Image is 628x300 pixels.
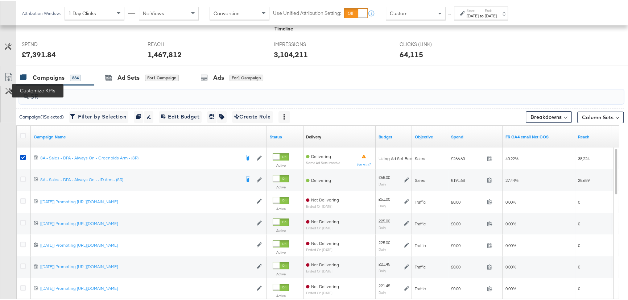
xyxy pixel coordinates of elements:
sub: ended on [DATE] [306,225,339,229]
label: Active [273,271,289,275]
span: Edit Budget [161,111,199,120]
button: Customize KPIs [1,85,17,96]
span: £191.68 [451,176,484,182]
a: [[DATE]] Promoting [URL][DOMAIN_NAME] [40,219,253,225]
div: 1,467,812 [148,48,182,59]
div: [DATE] [467,12,479,18]
button: Create Rule [232,110,273,122]
span: SPEND [22,40,76,47]
span: 0 [578,285,580,290]
sub: Daily [379,202,386,207]
div: [[DATE]] Promoting [URL][DOMAIN_NAME] [40,219,253,225]
div: £65.00 [379,173,390,179]
span: CLICKS (LINK) [400,40,454,47]
a: [[DATE]] Promoting [URL][DOMAIN_NAME] [40,284,253,291]
a: [[DATE]] Promoting [URL][DOMAIN_NAME] [40,197,253,204]
sub: Daily [379,246,386,250]
div: [DATE] [485,12,497,18]
span: IMPRESSIONS [274,40,328,47]
a: Reflects the ability of your Ad Campaign to achieve delivery based on ad states, schedule and bud... [306,133,321,138]
span: Delivering [311,152,331,158]
button: Filter by Selection [69,110,128,122]
span: £266.60 [451,154,484,160]
div: Using Ad Set Budget [379,154,419,160]
button: Breakdowns [526,110,572,122]
div: 64,115 [400,48,423,59]
a: [[DATE]] Promoting [URL][DOMAIN_NAME] [40,263,253,269]
span: 0.00% [505,241,516,247]
span: Delivering [311,176,331,182]
span: 40.22% [505,154,518,160]
span: £0.00 [451,263,484,268]
a: The maximum amount you're willing to spend on your ads, on average each day or over the lifetime ... [379,133,409,138]
div: £51.00 [379,195,390,201]
label: Active [273,227,289,232]
span: Traffic [415,220,426,225]
label: Active [273,162,289,167]
span: 25,659 [578,176,590,182]
label: Start: [467,7,479,12]
sub: Daily [379,289,386,293]
span: 0 [578,220,580,225]
span: Traffic [415,285,426,290]
div: 3,104,211 [274,48,308,59]
label: Active [273,292,289,297]
div: £21.45 [379,260,390,266]
sub: Daily [379,267,386,272]
div: for 1 Campaign [230,74,263,80]
div: £25.00 [379,238,390,244]
span: ↑ [446,12,453,15]
span: Sales [415,154,425,160]
div: for 1 Campaign [145,74,179,80]
span: Not Delivering [311,217,339,223]
span: Conversion [214,9,240,16]
span: Create Rule [234,111,271,120]
a: The number of people your ad was served to. [578,133,608,138]
div: £21.45 [379,282,390,288]
sub: ended on [DATE] [306,203,339,207]
a: SA - Sales - DPA - Always On - Greenbids Arm - (SR) [40,154,240,161]
div: Delivery [306,133,321,138]
div: 884 [70,74,81,80]
span: Custom [390,9,408,16]
span: £0.00 [451,285,484,290]
sub: Daily [379,224,386,228]
span: 38,224 [578,154,590,160]
a: SA - Sales - DPA - Always On - JD Arm - (SR) [40,175,240,183]
input: Search Campaigns by Name, ID or Objective [29,86,569,100]
div: SA - Sales - DPA - Always On - Greenbids Arm - (SR) [40,154,240,159]
span: £0.00 [451,198,484,203]
span: £0.00 [451,241,484,247]
span: 0.00% [505,285,516,290]
span: 0.00% [505,263,516,268]
div: Campaign ( 1 Selected) [19,113,64,119]
span: 27.44% [505,176,518,182]
span: 0.00% [505,198,516,203]
div: £7,391.84 [22,48,56,59]
span: 0 [578,198,580,203]
label: Active [273,205,289,210]
div: SA - Sales - DPA - Always On - JD Arm - (SR) [40,175,240,181]
span: Not Delivering [311,283,339,288]
sub: ended on [DATE] [306,246,339,250]
a: FR GA4 Net COS [505,133,572,138]
div: £25.00 [379,217,390,222]
button: Column Sets [577,111,624,122]
button: Edit Budget [159,110,202,122]
div: Attribution Window: [22,10,61,15]
span: 1 Day Clicks [69,9,96,16]
label: End: [485,7,497,12]
sub: Some Ad Sets Inactive [306,159,340,163]
div: [[DATE]] Promoting [URL][DOMAIN_NAME] [40,284,253,290]
span: 0 [578,263,580,268]
label: Active [273,184,289,188]
a: [[DATE]] Promoting [URL][DOMAIN_NAME] [40,241,253,247]
strong: to [479,12,485,17]
span: REACH [148,40,202,47]
span: Traffic [415,263,426,268]
span: Traffic [415,198,426,203]
span: Not Delivering [311,239,339,245]
a: Shows the current state of your Ad Campaign. [270,133,300,138]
